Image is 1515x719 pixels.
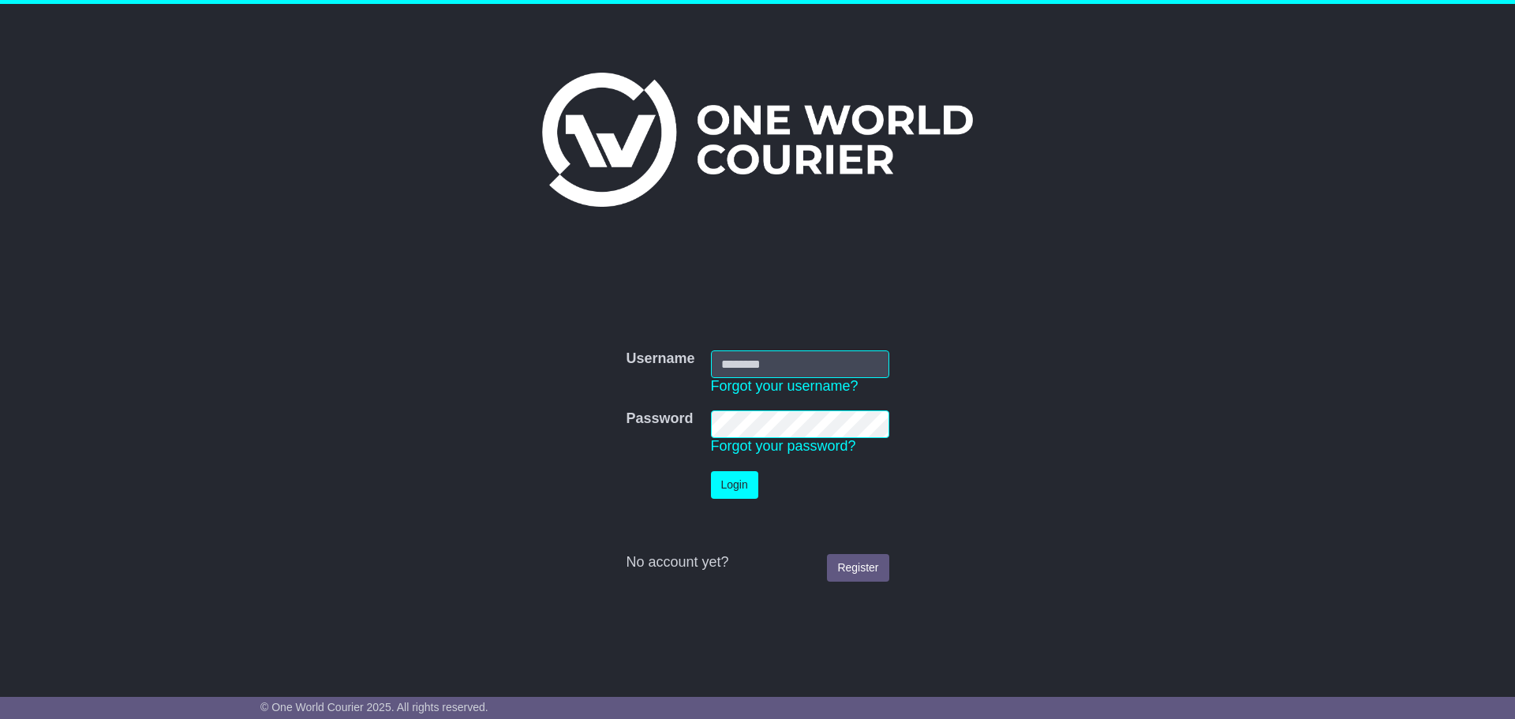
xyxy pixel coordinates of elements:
span: © One World Courier 2025. All rights reserved. [260,701,488,713]
a: Forgot your username? [711,378,858,394]
a: Register [827,554,888,582]
button: Login [711,471,758,499]
label: Password [626,410,693,428]
div: No account yet? [626,554,888,571]
label: Username [626,350,694,368]
a: Forgot your password? [711,438,856,454]
img: One World [542,73,973,207]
